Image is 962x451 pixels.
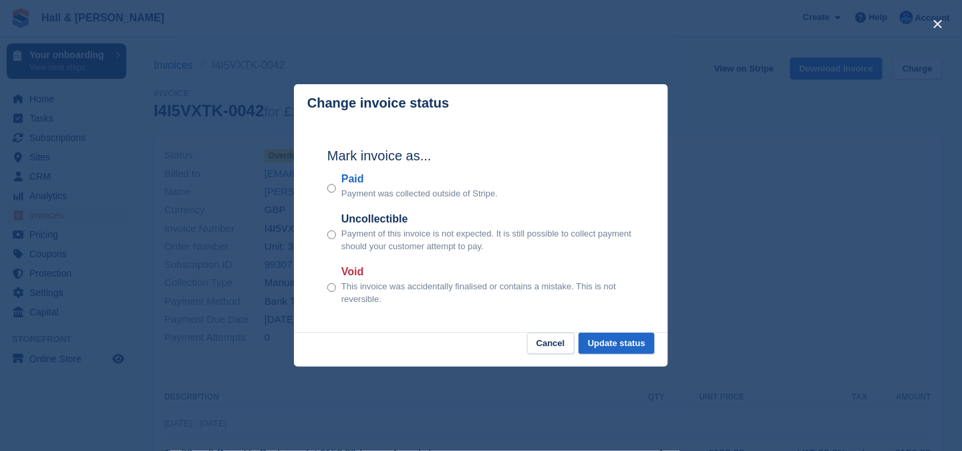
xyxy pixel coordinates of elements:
[341,227,635,253] p: Payment of this invoice is not expected. It is still possible to collect payment should your cust...
[341,211,635,227] label: Uncollectible
[527,333,575,355] button: Cancel
[307,96,449,111] p: Change invoice status
[341,187,498,200] p: Payment was collected outside of Stripe.
[327,146,635,166] h2: Mark invoice as...
[341,280,635,306] p: This invoice was accidentally finalised or contains a mistake. This is not reversible.
[579,333,655,355] button: Update status
[341,264,635,280] label: Void
[927,13,949,35] button: close
[341,171,498,187] label: Paid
